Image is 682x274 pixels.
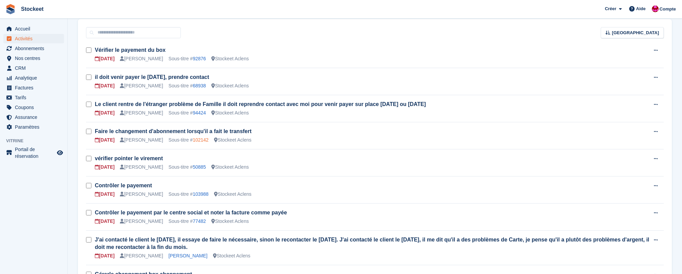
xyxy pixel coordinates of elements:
a: 103988 [193,191,209,197]
div: Stockeet Aclens [211,109,249,117]
div: [PERSON_NAME] [120,164,163,171]
a: Stockeet [18,3,46,15]
div: Sous-titre # [169,164,206,171]
a: [PERSON_NAME] [169,253,208,258]
div: Stockeet Aclens [211,164,249,171]
div: Sous-titre # [169,55,206,62]
div: [DATE] [95,82,114,89]
div: Sous-titre # [169,136,209,144]
span: Analytique [15,73,56,83]
div: Stockeet Aclens [214,191,252,198]
a: Boutique d'aperçu [56,149,64,157]
span: Assurance [15,112,56,122]
a: 92876 [193,56,206,61]
a: 102142 [193,137,209,143]
div: [PERSON_NAME] [120,55,163,62]
div: [DATE] [95,109,114,117]
span: Activités [15,34,56,43]
div: [DATE] [95,55,114,62]
span: Nos centres [15,54,56,63]
a: menu [3,54,64,63]
div: Stockeet Aclens [213,252,251,259]
span: Aide [636,5,645,12]
a: menu [3,146,64,160]
span: Vitrine [6,138,67,144]
div: [PERSON_NAME] [120,218,163,225]
a: menu [3,112,64,122]
a: menu [3,63,64,73]
span: Tarifs [15,93,56,102]
div: Stockeet Aclens [211,218,249,225]
span: Compte [660,6,676,13]
a: 94424 [193,110,206,115]
img: stora-icon-8386f47178a22dfd0bd8f6a31ec36ba5ce8667c1dd55bd0f319d3a0aa187defe.svg [5,4,16,14]
span: Coupons [15,103,56,112]
span: Accueil [15,24,56,34]
div: Sous-titre # [169,191,209,198]
a: menu [3,44,64,53]
div: [PERSON_NAME] [120,82,163,89]
a: menu [3,103,64,112]
div: Stockeet Aclens [211,55,249,62]
div: [PERSON_NAME] [120,109,163,117]
a: J'ai contacté le client le [DATE], il essaye de faire le nécessaire, sinon le recontacter le [DAT... [95,237,649,250]
span: Abonnements [15,44,56,53]
div: [PERSON_NAME] [120,136,163,144]
span: [GEOGRAPHIC_DATA] [612,29,659,36]
a: il doit venir payer le [DATE], prendre contact [95,74,209,80]
span: Paramètres [15,122,56,132]
div: Sous-titre # [169,109,206,117]
div: Stockeet Aclens [211,82,249,89]
img: Valentin BURDET [652,5,659,12]
a: 68938 [193,83,206,88]
div: Sous-titre # [169,218,206,225]
div: [PERSON_NAME] [120,191,163,198]
div: Sous-titre # [169,82,206,89]
div: [DATE] [95,191,114,198]
div: [PERSON_NAME] [120,252,163,259]
a: Contrôler le payement par le centre social et noter la facture comme payée [95,210,287,215]
span: CRM [15,63,56,73]
div: [DATE] [95,136,114,144]
div: [DATE] [95,252,114,259]
a: 50885 [193,164,206,170]
a: Vérifier le payement du box [95,47,166,53]
span: Créer [605,5,616,12]
div: Stockeet Aclens [214,136,252,144]
a: menu [3,122,64,132]
a: Le client rentre de l'étranger problème de Famille il doit reprendre contact avec moi pour venir ... [95,101,426,107]
div: [DATE] [95,218,114,225]
a: menu [3,83,64,92]
a: Faire le changement d'abonnement lorsqu'il a fait le transfert [95,128,252,134]
a: vérifier pointer le virement [95,155,163,161]
a: menu [3,34,64,43]
a: menu [3,93,64,102]
div: [DATE] [95,164,114,171]
span: Factures [15,83,56,92]
a: 77482 [193,218,206,224]
a: menu [3,24,64,34]
span: Portail de réservation [15,146,56,160]
a: menu [3,73,64,83]
a: Contrôler le payement [95,183,152,188]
